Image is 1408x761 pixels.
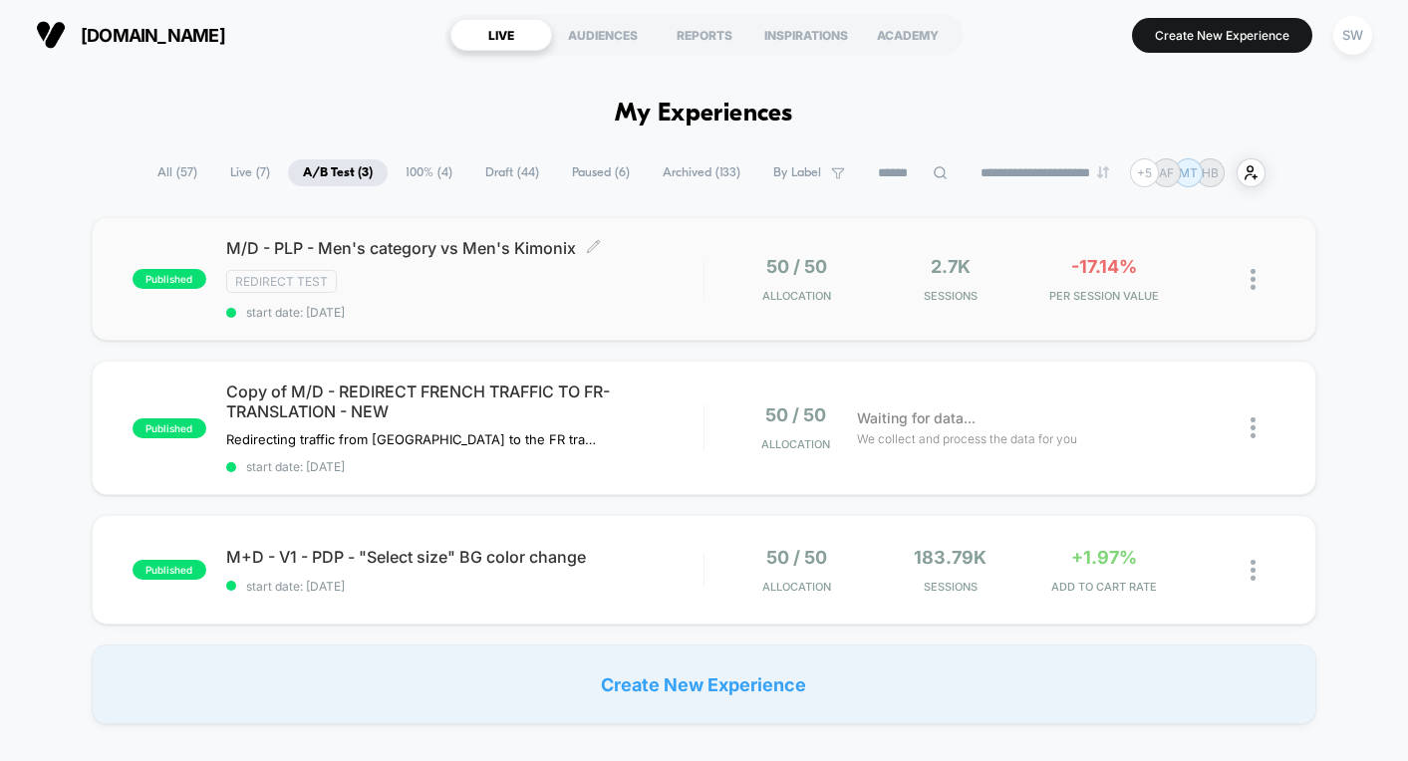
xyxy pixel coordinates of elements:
span: published [133,560,206,580]
p: HB [1202,165,1219,180]
button: [DOMAIN_NAME] [30,19,231,51]
span: M/D - PLP - Men's category vs Men's Kimonix [226,238,704,258]
span: Archived ( 133 ) [648,159,755,186]
span: Allocation [761,437,830,451]
span: Waiting for data... [857,407,976,429]
span: 50 / 50 [766,547,827,568]
img: end [1097,166,1109,178]
p: AF [1159,165,1174,180]
span: Draft ( 44 ) [470,159,554,186]
span: start date: [DATE] [226,305,704,320]
span: We collect and process the data for you [857,429,1077,448]
span: 2.7k [931,256,971,277]
span: 183.79k [914,547,986,568]
img: close [1251,417,1256,438]
span: start date: [DATE] [226,459,704,474]
span: PER SESSION VALUE [1032,289,1176,303]
span: All ( 57 ) [142,159,212,186]
span: +1.97% [1071,547,1137,568]
div: SW [1333,16,1372,55]
button: SW [1327,15,1378,56]
span: 50 / 50 [766,256,827,277]
span: published [133,418,206,438]
div: ACADEMY [857,19,959,51]
img: close [1251,269,1256,290]
div: REPORTS [654,19,755,51]
span: ADD TO CART RATE [1032,580,1176,594]
span: 100% ( 4 ) [391,159,467,186]
span: Copy of M/D - REDIRECT FRENCH TRAFFIC TO FR-TRANSLATION - NEW [226,381,704,421]
span: published [133,269,206,289]
span: [DOMAIN_NAME] [81,25,225,46]
span: start date: [DATE] [226,579,704,594]
span: -17.14% [1071,256,1137,277]
span: Paused ( 6 ) [557,159,645,186]
span: By Label [773,165,821,180]
div: LIVE [450,19,552,51]
span: Allocation [762,580,831,594]
span: Sessions [878,580,1021,594]
img: close [1251,560,1256,581]
p: MT [1179,165,1198,180]
div: AUDIENCES [552,19,654,51]
span: M+D - V1 - PDP - "Select size" BG color change [226,547,704,567]
h1: My Experiences [615,100,793,128]
span: Sessions [878,289,1021,303]
span: Allocation [762,289,831,303]
span: Redirecting traffic from [GEOGRAPHIC_DATA] to the FR translation of the website. [226,431,596,447]
div: Create New Experience [92,644,1316,724]
span: 50 / 50 [765,404,826,425]
button: Create New Experience [1132,18,1312,53]
span: A/B Test ( 3 ) [288,159,388,186]
img: Visually logo [36,20,66,50]
div: INSPIRATIONS [755,19,857,51]
span: Live ( 7 ) [215,159,285,186]
span: Redirect Test [226,270,337,293]
div: + 5 [1130,158,1159,187]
